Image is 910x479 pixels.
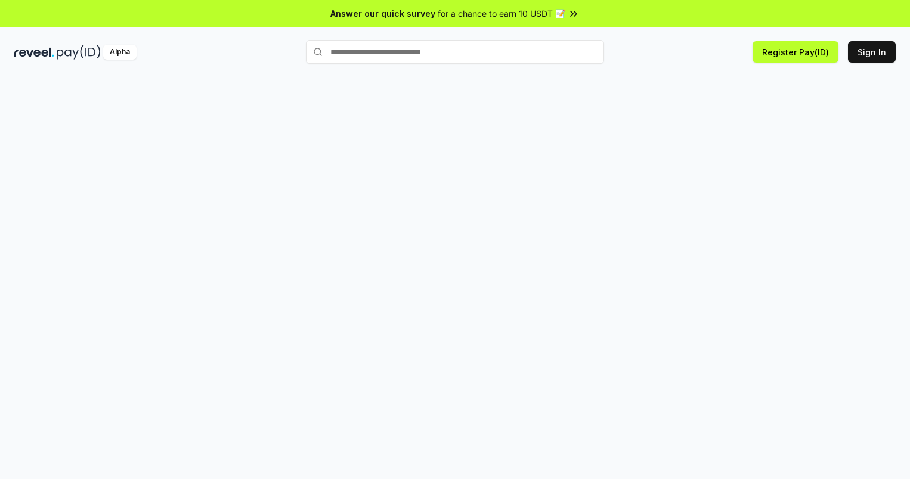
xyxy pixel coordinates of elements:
[753,41,838,63] button: Register Pay(ID)
[330,7,435,20] span: Answer our quick survey
[438,7,565,20] span: for a chance to earn 10 USDT 📝
[14,45,54,60] img: reveel_dark
[103,45,137,60] div: Alpha
[848,41,896,63] button: Sign In
[57,45,101,60] img: pay_id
